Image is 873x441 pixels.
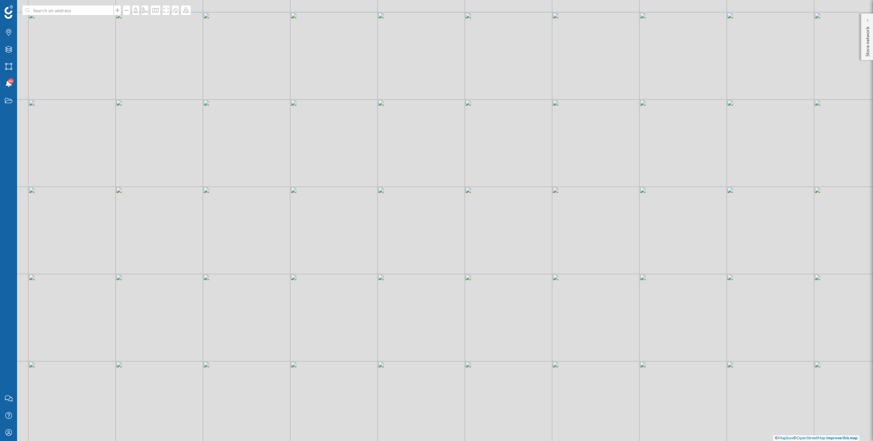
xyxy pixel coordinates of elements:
[778,435,793,440] a: Mapbox
[9,78,13,85] span: 9+
[4,5,13,19] img: Geoblink Logo
[826,435,858,440] a: Improve this map
[773,435,859,441] div: © ©
[797,435,826,440] a: OpenStreetMap
[864,24,871,57] p: Store network
[14,5,47,11] span: Assistance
